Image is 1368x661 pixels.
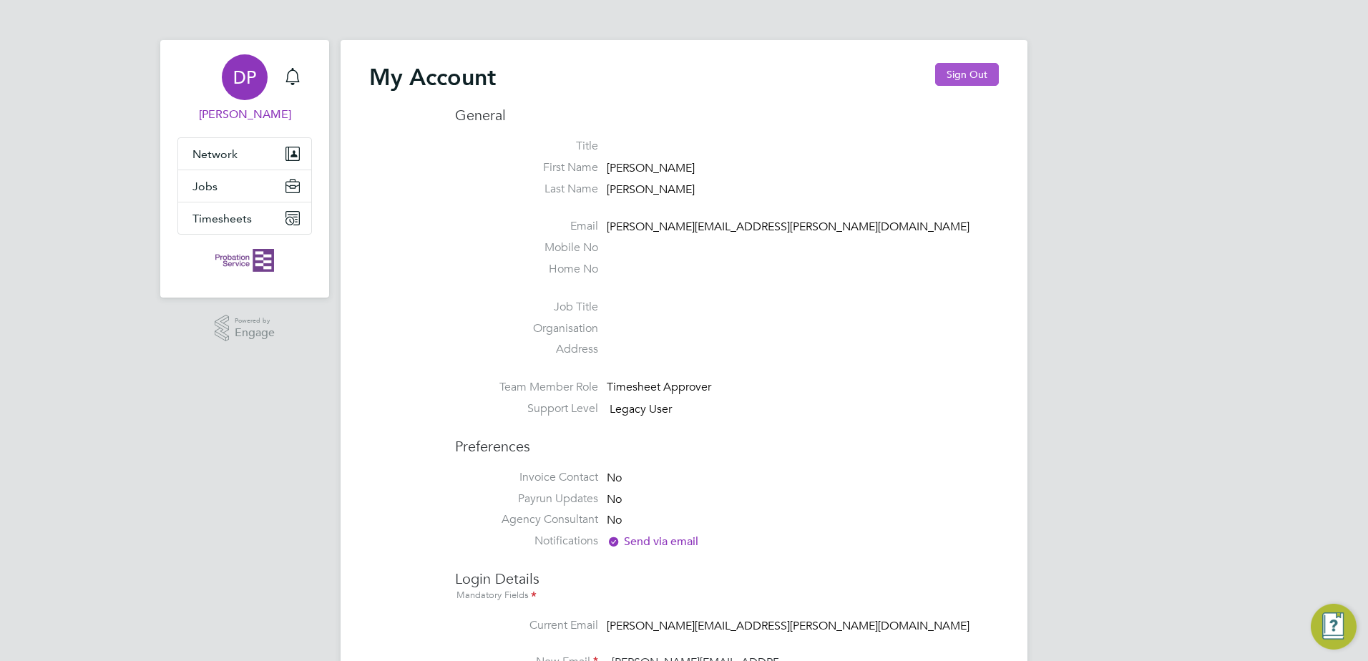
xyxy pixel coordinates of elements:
[607,471,622,485] span: No
[610,402,672,416] span: Legacy User
[160,40,329,298] nav: Main navigation
[455,588,999,604] div: Mandatory Fields
[177,106,312,123] span: Daniel Paul
[455,555,999,604] h3: Login Details
[455,182,598,197] label: Last Name
[455,512,598,527] label: Agency Consultant
[1311,604,1357,650] button: Engage Resource Center
[455,240,598,255] label: Mobile No
[455,618,598,633] label: Current Email
[607,220,969,235] span: [PERSON_NAME][EMAIL_ADDRESS][PERSON_NAME][DOMAIN_NAME]
[177,54,312,123] a: DP[PERSON_NAME]
[607,161,695,175] span: [PERSON_NAME]
[607,182,695,197] span: [PERSON_NAME]
[455,401,598,416] label: Support Level
[455,491,598,506] label: Payrun Updates
[192,147,238,161] span: Network
[607,619,969,633] span: [PERSON_NAME][EMAIL_ADDRESS][PERSON_NAME][DOMAIN_NAME]
[455,219,598,234] label: Email
[455,380,598,395] label: Team Member Role
[455,106,999,124] h3: General
[192,212,252,225] span: Timesheets
[369,63,496,92] h2: My Account
[455,470,598,485] label: Invoice Contact
[235,315,275,327] span: Powered by
[178,202,311,234] button: Timesheets
[235,327,275,339] span: Engage
[455,534,598,549] label: Notifications
[178,138,311,170] button: Network
[192,180,218,193] span: Jobs
[233,68,256,87] span: DP
[607,380,743,395] div: Timesheet Approver
[215,249,273,272] img: probationservice-logo-retina.png
[455,300,598,315] label: Job Title
[455,139,598,154] label: Title
[455,423,999,456] h3: Preferences
[178,170,311,202] button: Jobs
[455,321,598,336] label: Organisation
[607,492,622,506] span: No
[177,249,312,272] a: Go to home page
[607,534,698,549] span: Send via email
[935,63,999,86] button: Sign Out
[455,342,598,357] label: Address
[215,315,275,342] a: Powered byEngage
[607,514,622,528] span: No
[455,160,598,175] label: First Name
[455,262,598,277] label: Home No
